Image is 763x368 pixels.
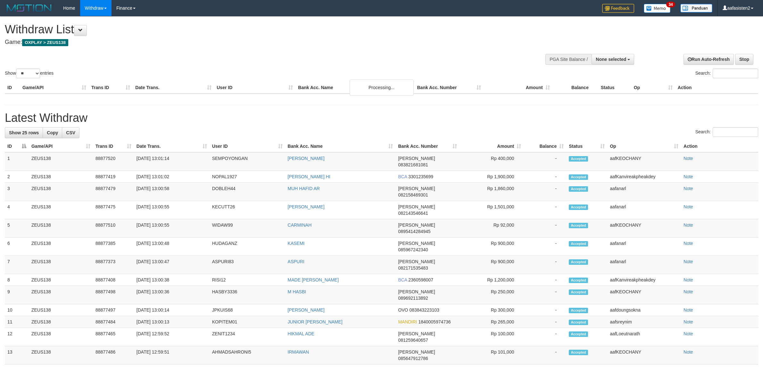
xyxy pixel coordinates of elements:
[524,328,566,346] td: -
[524,140,566,152] th: Balance: activate to sort column ascending
[134,328,210,346] td: [DATE] 12:59:52
[134,238,210,256] td: [DATE] 13:00:48
[644,4,671,13] img: Button%20Memo.svg
[460,238,524,256] td: Rp 900,000
[5,23,502,36] h1: Withdraw List
[524,316,566,328] td: -
[16,69,40,78] select: Showentries
[398,174,407,179] span: BCA
[684,204,693,209] a: Note
[460,274,524,286] td: Rp 1,200,000
[607,238,681,256] td: aafanarl
[684,331,693,336] a: Note
[210,346,285,364] td: AHMADSAHRONI5
[398,222,435,228] span: [PERSON_NAME]
[210,274,285,286] td: RISI12
[607,219,681,238] td: aafKEOCHANY
[29,274,93,286] td: ZEUS138
[93,171,134,183] td: 88877419
[460,304,524,316] td: Rp 300,000
[684,349,693,355] a: Note
[5,238,29,256] td: 6
[134,304,210,316] td: [DATE] 13:00:14
[5,183,29,201] td: 3
[5,127,43,138] a: Show 25 rows
[93,201,134,219] td: 88877475
[5,82,20,94] th: ID
[398,204,435,209] span: [PERSON_NAME]
[675,82,758,94] th: Action
[5,219,29,238] td: 5
[695,127,758,137] label: Search:
[134,152,210,171] td: [DATE] 13:01:14
[408,277,433,282] span: Copy 2360598007 to clipboard
[607,286,681,304] td: aafKEOCHANY
[398,241,435,246] span: [PERSON_NAME]
[524,304,566,316] td: -
[460,140,524,152] th: Amount: activate to sort column ascending
[350,79,414,96] div: Processing...
[29,201,93,219] td: ZEUS138
[398,162,428,167] span: Copy 083821681081 to clipboard
[596,57,626,62] span: None selected
[680,4,712,13] img: panduan.png
[395,140,460,152] th: Bank Acc. Number: activate to sort column ascending
[295,82,414,94] th: Bank Acc. Name
[607,304,681,316] td: aafdoungsokna
[5,286,29,304] td: 9
[398,192,428,197] span: Copy 082158469301 to clipboard
[713,127,758,137] input: Search:
[93,328,134,346] td: 88877465
[93,286,134,304] td: 88877498
[460,201,524,219] td: Rp 1,501,000
[134,183,210,201] td: [DATE] 13:00:58
[210,304,285,316] td: JPKUIS68
[569,350,588,355] span: Accepted
[684,277,693,282] a: Note
[210,140,285,152] th: User ID: activate to sort column ascending
[524,274,566,286] td: -
[684,241,693,246] a: Note
[29,346,93,364] td: ZEUS138
[607,183,681,201] td: aafanarl
[569,331,588,337] span: Accepted
[398,277,407,282] span: BCA
[288,289,306,294] a: M HASBI
[288,241,305,246] a: KASEMI
[684,222,693,228] a: Note
[524,183,566,201] td: -
[288,349,309,355] a: IRMAWAN
[29,286,93,304] td: ZEUS138
[398,296,428,301] span: Copy 089692113892 to clipboard
[695,69,758,78] label: Search:
[210,152,285,171] td: SEMPOYONGAN
[288,156,325,161] a: [PERSON_NAME]
[460,286,524,304] td: Rp 250,000
[288,277,339,282] a: MADE [PERSON_NAME]
[66,130,75,135] span: CSV
[418,319,451,324] span: Copy 1840005974736 to clipboard
[524,152,566,171] td: -
[5,316,29,328] td: 11
[414,82,483,94] th: Bank Acc. Number
[398,307,408,313] span: OVO
[29,238,93,256] td: ZEUS138
[681,140,758,152] th: Action
[93,152,134,171] td: 88877520
[29,183,93,201] td: ZEUS138
[134,274,210,286] td: [DATE] 13:00:38
[5,171,29,183] td: 2
[607,140,681,152] th: Op: activate to sort column ascending
[210,183,285,201] td: DOBLEH44
[545,54,592,65] div: PGA Site Balance /
[5,3,54,13] img: MOTION_logo.png
[93,140,134,152] th: Trans ID: activate to sort column ascending
[285,140,396,152] th: Bank Acc. Name: activate to sort column ascending
[62,127,79,138] a: CSV
[5,304,29,316] td: 10
[524,219,566,238] td: -
[607,201,681,219] td: aafanarl
[210,316,285,328] td: KOPITEM01
[569,156,588,162] span: Accepted
[592,54,634,65] button: None selected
